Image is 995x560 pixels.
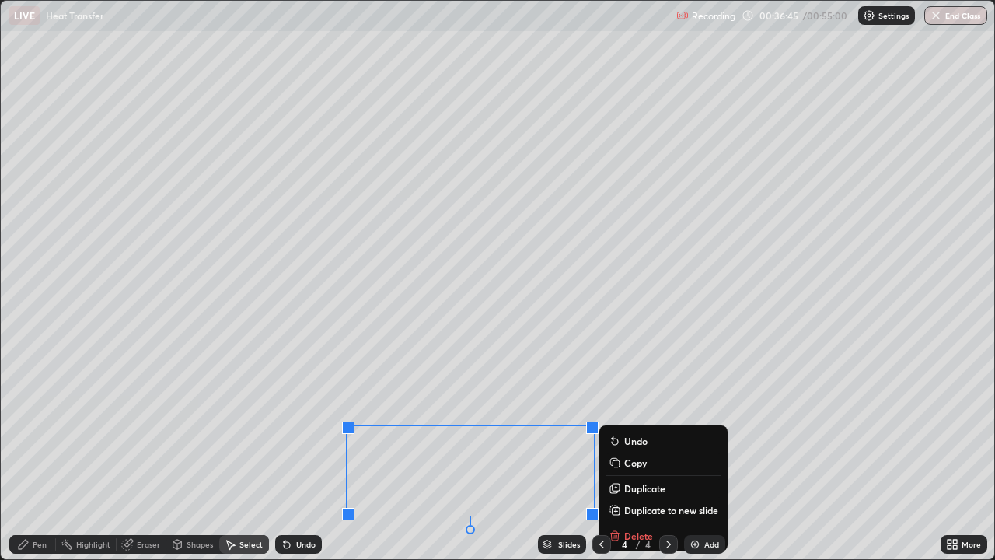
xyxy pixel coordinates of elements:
[617,540,633,549] div: 4
[692,10,735,22] p: Recording
[33,541,47,548] div: Pen
[689,538,701,551] img: add-slide-button
[187,541,213,548] div: Shapes
[863,9,875,22] img: class-settings-icons
[76,541,110,548] div: Highlight
[296,541,316,548] div: Undo
[239,541,263,548] div: Select
[624,435,648,447] p: Undo
[624,457,647,469] p: Copy
[46,9,103,22] p: Heat Transfer
[636,540,641,549] div: /
[624,482,665,495] p: Duplicate
[624,504,718,516] p: Duplicate to new slide
[558,541,580,548] div: Slides
[644,537,653,551] div: 4
[924,6,987,25] button: End Class
[606,453,721,472] button: Copy
[704,541,719,548] div: Add
[962,541,981,548] div: More
[676,9,689,22] img: recording.375f2c34.svg
[137,541,160,548] div: Eraser
[878,12,909,19] p: Settings
[606,432,721,450] button: Undo
[14,9,35,22] p: LIVE
[606,479,721,498] button: Duplicate
[930,9,942,22] img: end-class-cross
[606,501,721,520] button: Duplicate to new slide
[606,527,721,545] button: Delete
